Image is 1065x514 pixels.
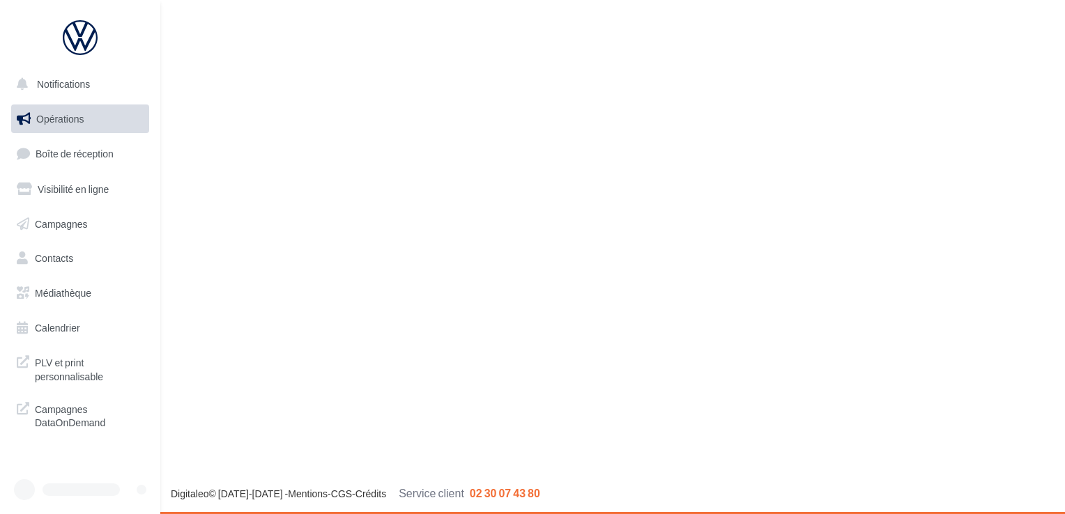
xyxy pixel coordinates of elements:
span: © [DATE]-[DATE] - - - [171,488,540,499]
span: Calendrier [35,322,80,334]
button: Notifications [8,70,146,99]
a: Médiathèque [8,279,152,308]
a: Opérations [8,104,152,134]
a: CGS [331,488,352,499]
span: PLV et print personnalisable [35,353,144,383]
span: Notifications [37,78,90,90]
a: Crédits [355,488,386,499]
a: Campagnes [8,210,152,239]
a: Digitaleo [171,488,208,499]
span: Boîte de réception [36,148,114,159]
span: Service client [399,486,464,499]
a: Contacts [8,244,152,273]
span: Médiathèque [35,287,91,299]
span: Contacts [35,252,73,264]
span: Campagnes DataOnDemand [35,400,144,430]
span: Opérations [36,113,84,125]
a: Boîte de réception [8,139,152,169]
a: Mentions [288,488,328,499]
a: Visibilité en ligne [8,175,152,204]
span: Visibilité en ligne [38,183,109,195]
span: Campagnes [35,217,88,229]
a: PLV et print personnalisable [8,348,152,389]
a: Calendrier [8,313,152,343]
span: 02 30 07 43 80 [470,486,540,499]
a: Campagnes DataOnDemand [8,394,152,435]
